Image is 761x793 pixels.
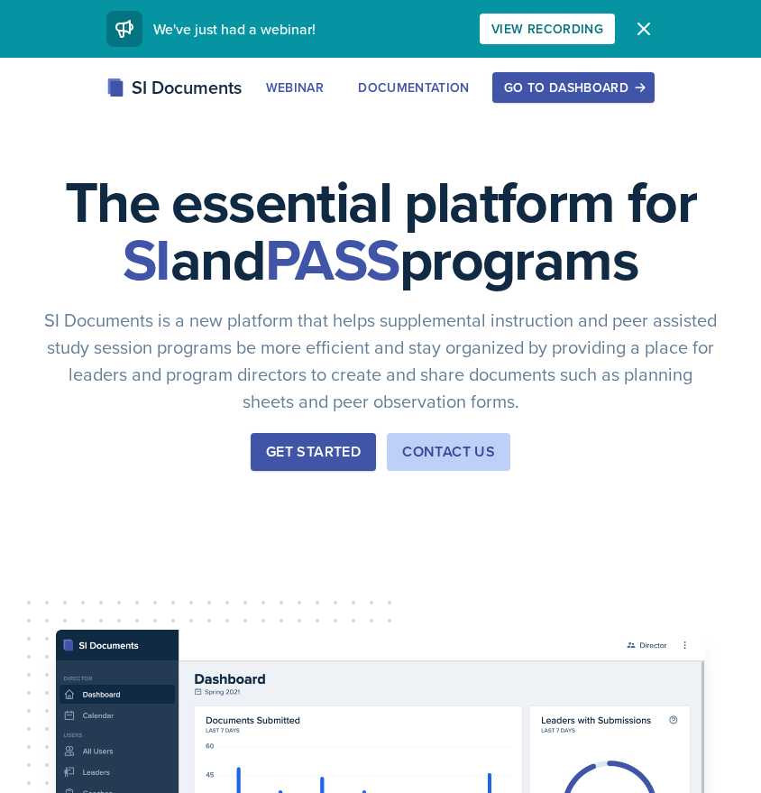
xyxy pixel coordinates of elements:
[492,72,655,103] button: Go to Dashboard
[346,72,481,103] button: Documentation
[153,19,316,39] span: We've just had a webinar!
[266,441,361,463] div: Get Started
[266,80,324,95] div: Webinar
[480,14,615,44] button: View Recording
[106,74,242,101] div: SI Documents
[358,80,470,95] div: Documentation
[504,80,643,95] div: Go to Dashboard
[251,433,376,471] button: Get Started
[387,433,510,471] button: Contact Us
[254,72,335,103] button: Webinar
[402,441,495,463] div: Contact Us
[491,22,603,36] div: View Recording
